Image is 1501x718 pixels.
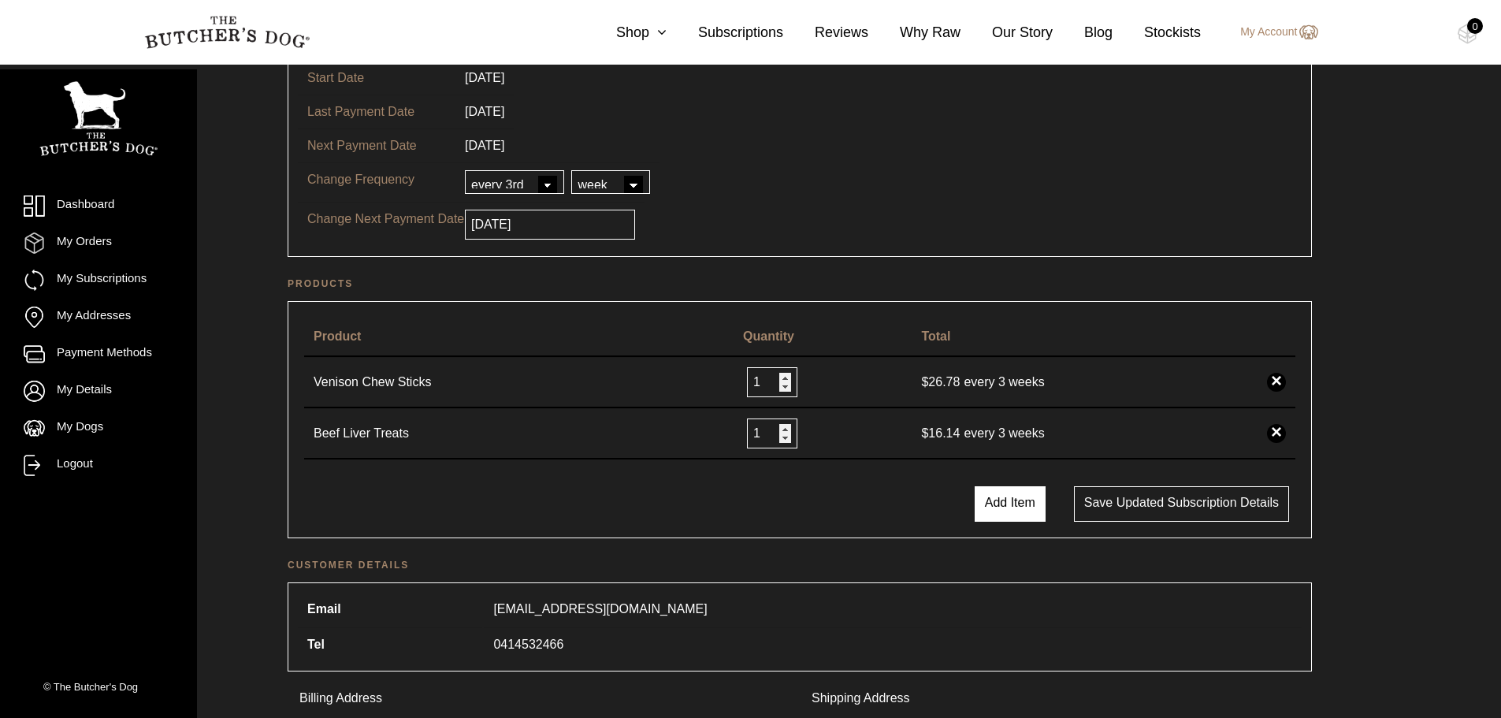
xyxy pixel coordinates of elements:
[921,426,928,440] span: $
[299,690,788,705] h3: Billing Address
[734,318,912,357] th: Quantity
[921,375,928,389] span: $
[298,61,455,95] td: Start Date
[1467,18,1483,34] div: 0
[960,22,1053,43] a: Our Story
[484,593,1302,626] td: [EMAIL_ADDRESS][DOMAIN_NAME]
[1113,22,1201,43] a: Stockists
[298,128,455,162] td: Next Payment Date
[24,344,173,365] a: Payment Methods
[39,81,158,156] img: TBD_Portrait_Logo_White.png
[783,22,868,43] a: Reviews
[24,381,173,402] a: My Details
[1267,373,1286,392] a: ×
[912,357,1258,408] td: every 3 weeks
[307,170,465,189] p: Change Frequency
[484,627,1302,661] td: 0414532466
[304,318,734,357] th: Product
[298,593,482,626] th: Email
[24,307,173,328] a: My Addresses
[667,22,783,43] a: Subscriptions
[307,210,465,229] p: Change Next Payment Date
[288,557,1312,573] h2: Customer details
[314,373,471,392] a: Venison Chew Sticks
[585,22,667,43] a: Shop
[812,690,1300,705] h3: Shipping Address
[455,128,514,162] td: [DATE]
[868,22,960,43] a: Why Raw
[1224,23,1317,42] a: My Account
[24,233,173,254] a: My Orders
[912,408,1258,459] td: every 3 weeks
[24,195,173,217] a: Dashboard
[1458,24,1477,44] img: TBD_Cart-Empty.png
[24,455,173,476] a: Logout
[975,486,1046,522] button: Add Item
[298,627,482,661] th: Tel
[912,318,1258,357] th: Total
[921,426,964,440] span: 16.14
[1074,486,1289,522] button: Save updated subscription details
[24,418,173,439] a: My Dogs
[921,375,964,389] span: 26.78
[24,270,173,291] a: My Subscriptions
[314,424,471,443] a: Beef Liver Treats
[288,276,1312,292] h2: Products
[455,61,514,95] td: [DATE]
[1267,424,1286,443] a: ×
[298,95,455,128] td: Last Payment Date
[455,95,514,128] td: [DATE]
[1053,22,1113,43] a: Blog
